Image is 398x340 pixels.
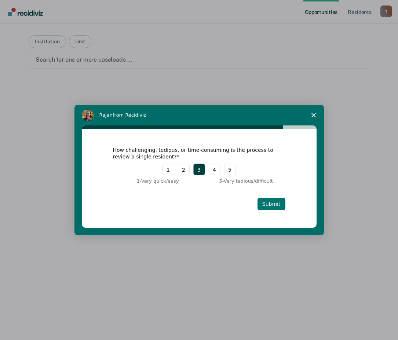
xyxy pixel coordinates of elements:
span: from Recidiviz [113,112,146,118]
button: Submit [258,198,285,210]
span: Close survey [303,105,324,125]
button: 2 [178,164,190,175]
img: Profile image for Rajan [82,109,94,121]
button: 3 [193,164,205,175]
button: 5 [224,164,236,175]
button: 4 [209,164,220,175]
div: 1 - Very quick/easy [113,178,179,185]
button: 1 [163,164,174,175]
div: How challenging, tedious, or time-consuming is the process to review a single resident? [113,147,274,160]
div: 5 - Very tedious/difficult [219,178,285,185]
span: Rajan [99,112,113,118]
